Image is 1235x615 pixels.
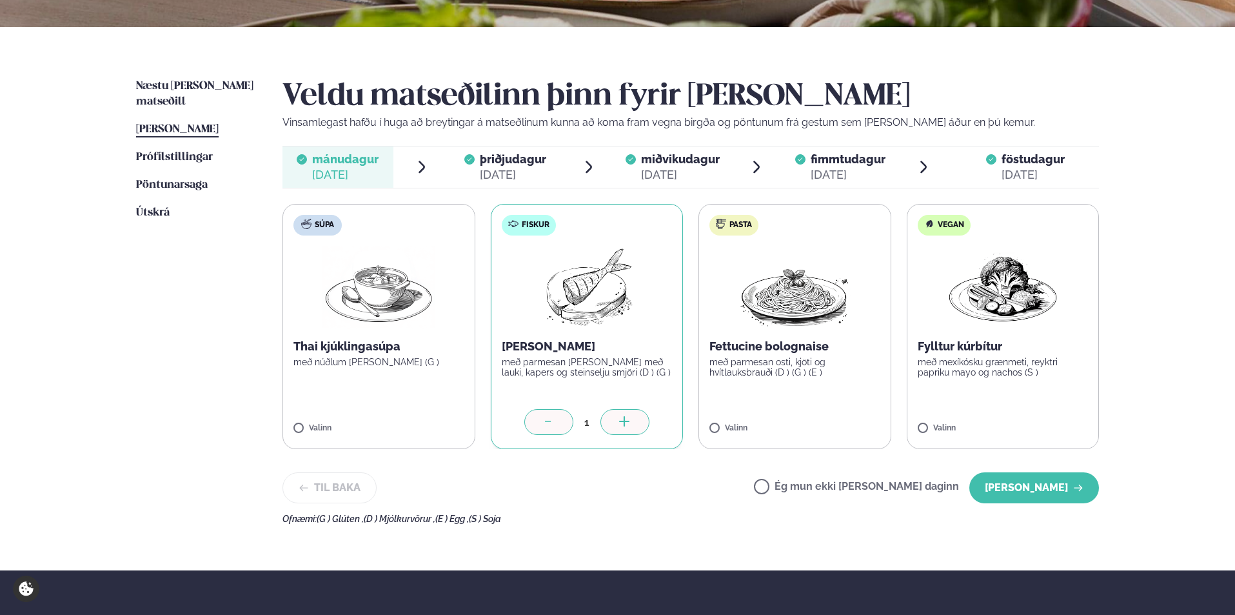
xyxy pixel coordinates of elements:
[480,152,546,166] span: þriðjudagur
[709,339,880,354] p: Fettucine bolognaise
[136,205,170,221] a: Útskrá
[811,152,885,166] span: fimmtudagur
[136,79,257,110] a: Næstu [PERSON_NAME] matseðill
[136,122,219,137] a: [PERSON_NAME]
[136,150,213,165] a: Prófílstillingar
[315,220,334,230] span: Súpa
[480,167,546,183] div: [DATE]
[136,152,213,163] span: Prófílstillingar
[317,514,364,524] span: (G ) Glúten ,
[969,472,1099,503] button: [PERSON_NAME]
[529,246,644,328] img: Fish.png
[322,246,435,328] img: Soup.png
[946,246,1060,328] img: Vegan.png
[502,339,673,354] p: [PERSON_NAME]
[136,177,208,193] a: Pöntunarsaga
[709,357,880,378] p: með parmesan osti, kjöti og hvítlauksbrauði (D ) (G ) (E )
[918,339,1089,354] p: Fylltur kúrbítur
[938,220,964,230] span: Vegan
[312,152,379,166] span: mánudagur
[136,124,219,135] span: [PERSON_NAME]
[435,514,469,524] span: (E ) Egg ,
[641,152,720,166] span: miðvikudagur
[282,472,377,503] button: Til baka
[811,167,885,183] div: [DATE]
[924,219,934,229] img: Vegan.svg
[282,514,1099,524] div: Ofnæmi:
[13,576,39,602] a: Cookie settings
[1002,167,1065,183] div: [DATE]
[716,219,726,229] img: pasta.svg
[136,179,208,190] span: Pöntunarsaga
[469,514,501,524] span: (S ) Soja
[522,220,549,230] span: Fiskur
[282,79,1099,115] h2: Veldu matseðilinn þinn fyrir [PERSON_NAME]
[729,220,752,230] span: Pasta
[301,219,311,229] img: soup.svg
[282,115,1099,130] p: Vinsamlegast hafðu í huga að breytingar á matseðlinum kunna að koma fram vegna birgða og pöntunum...
[508,219,519,229] img: fish.svg
[573,415,600,430] div: 1
[918,357,1089,378] p: með mexíkósku grænmeti, reyktri papriku mayo og nachos (S )
[293,339,464,354] p: Thai kjúklingasúpa
[136,81,253,107] span: Næstu [PERSON_NAME] matseðill
[364,514,435,524] span: (D ) Mjólkurvörur ,
[136,207,170,218] span: Útskrá
[312,167,379,183] div: [DATE]
[738,246,851,328] img: Spagetti.png
[641,167,720,183] div: [DATE]
[1002,152,1065,166] span: föstudagur
[293,357,464,367] p: með núðlum [PERSON_NAME] (G )
[502,357,673,378] p: með parmesan [PERSON_NAME] með lauki, kapers og steinselju smjöri (D ) (G )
